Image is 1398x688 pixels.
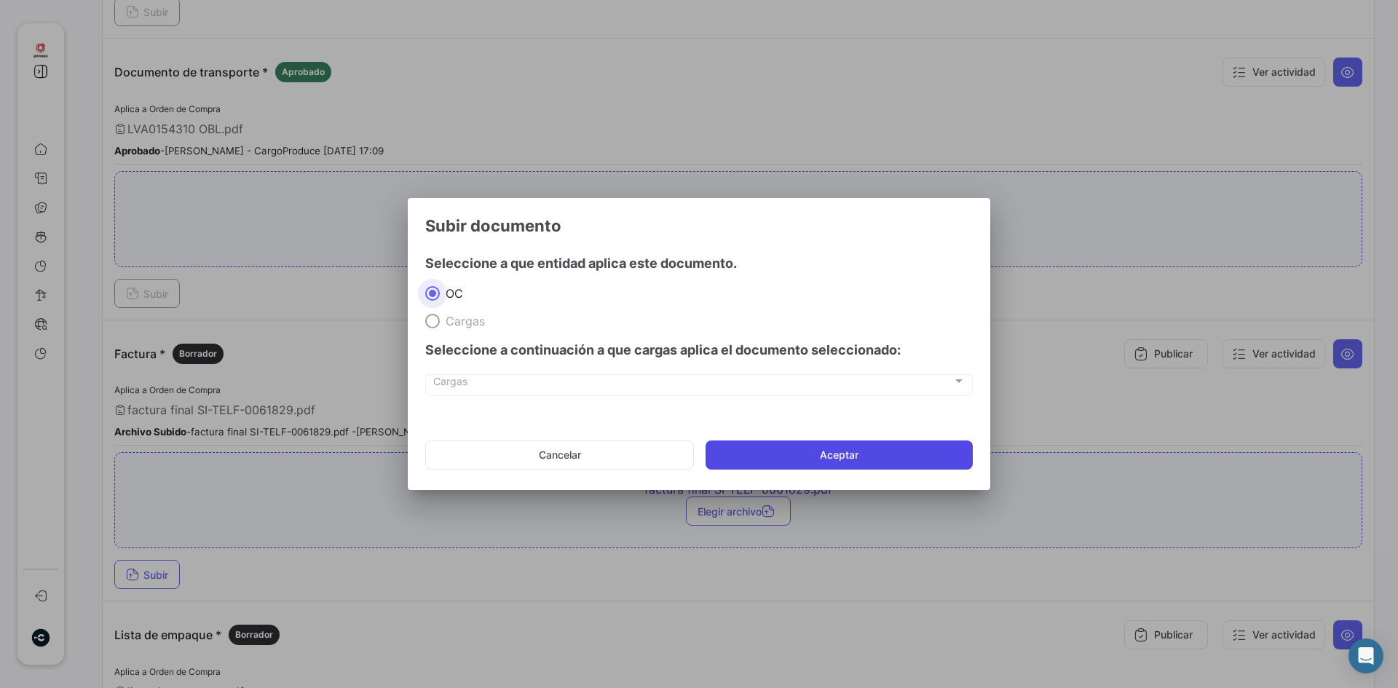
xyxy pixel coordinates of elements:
[425,216,973,236] h3: Subir documento
[425,253,973,274] h4: Seleccione a que entidad aplica este documento.
[706,440,973,470] button: Aceptar
[425,340,973,360] h4: Seleccione a continuación a que cargas aplica el documento seleccionado:
[440,314,485,328] span: Cargas
[433,378,952,390] span: Cargas
[425,440,694,470] button: Cancelar
[440,286,463,301] span: OC
[1348,638,1383,673] div: Abrir Intercom Messenger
